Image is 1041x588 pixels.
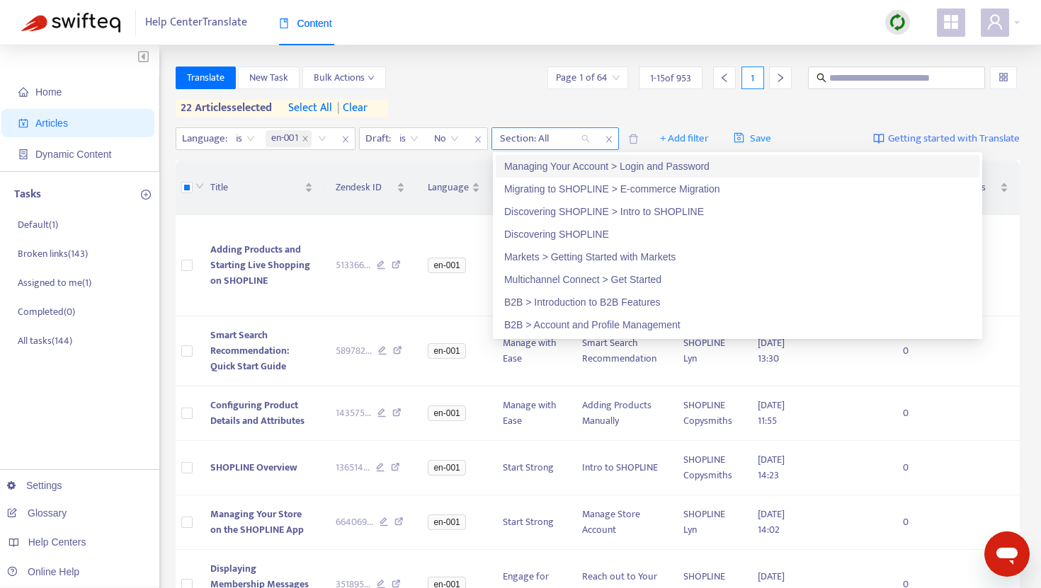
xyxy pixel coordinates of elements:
td: SHOPLINE Copysmiths [672,386,747,441]
a: Getting started with Translate [873,127,1020,150]
div: B2B > Introduction to B2B Features [496,291,979,313]
span: close [600,131,618,148]
span: 664069 ... [336,514,373,530]
td: 0 [892,441,948,495]
p: Tasks [14,186,41,203]
td: SHOPLINE Copysmiths [672,441,747,495]
p: All tasks ( 144 ) [18,333,72,348]
span: [DATE] 14:02 [758,506,785,538]
span: SHOPLINE Overview [210,459,297,475]
p: Default ( 1 ) [18,217,58,232]
span: | [337,98,340,117]
th: Language [416,161,491,215]
p: Assigned to me ( 1 ) [18,275,91,290]
span: Bulk Actions [314,70,375,86]
span: right [775,73,785,83]
div: B2B > Account and Profile Management [504,317,971,333]
div: Discovering SHOPLINE [496,223,979,246]
button: saveSave [723,127,782,150]
span: Help Center Translate [145,9,247,36]
div: Markets > Getting Started with Markets [496,246,979,268]
span: en-001 [428,405,465,421]
td: Manage with Ease [491,386,570,441]
span: plus-circle [141,190,151,200]
span: Zendesk ID [336,180,394,195]
span: 1 - 15 of 953 [650,71,691,86]
td: 0 [892,386,948,441]
th: Category [491,161,570,215]
span: left [719,73,729,83]
a: Glossary [7,507,67,519]
span: + Add filter [660,130,709,147]
span: book [279,18,289,28]
span: en-001 [428,258,465,273]
span: Home [35,86,62,98]
span: 143575 ... [336,405,371,421]
div: B2B > Introduction to B2B Features [504,294,971,310]
img: Swifteq [21,13,120,33]
div: Discovering SHOPLINE > Intro to SHOPLINE [504,204,971,219]
span: is [399,128,419,149]
td: 0 [892,316,948,386]
span: Draft : [360,128,393,149]
span: Language [428,180,469,195]
p: Completed ( 0 ) [18,304,75,319]
th: Zendesk ID [324,161,417,215]
span: Language : [176,128,229,149]
td: Smart Search Recommendation [571,316,672,386]
div: Markets > Getting Started with Markets [504,249,971,265]
span: No [434,128,459,149]
div: 1 [741,67,764,89]
span: down [195,182,204,190]
td: Start Strong [491,441,570,495]
span: Translate [187,70,224,86]
div: Multichannel Connect > Get Started [496,268,979,291]
span: down [368,74,375,81]
p: Broken links ( 143 ) [18,246,88,261]
span: [DATE] 11:55 [758,397,785,429]
td: SHOPLINE Lyn [672,495,747,550]
span: save [734,132,744,143]
span: [DATE] 14:23 [758,451,785,483]
img: image-link [873,133,884,144]
td: Manage with Ease [491,316,570,386]
div: Migrating to SHOPLINE > E-commerce Migration [496,178,979,200]
span: close [302,135,309,142]
span: appstore [943,13,960,30]
span: en-001 [428,343,465,359]
button: + Add filter [649,127,719,150]
span: Articles [35,117,68,129]
span: container [18,149,28,159]
div: Multichannel Connect > Get Started [504,272,971,287]
span: en-001 [271,130,299,147]
iframe: メッセージングウィンドウの起動ボタン、進行中の会話 [984,531,1030,577]
span: 136514 ... [336,460,370,475]
td: SHOPLINE Lyn [672,316,747,386]
span: user [986,13,1003,30]
td: Intro to SHOPLINE [571,441,672,495]
span: Content [279,18,332,29]
span: 22 articles selected [176,100,273,117]
button: Translate [176,67,236,89]
span: select all [288,100,332,117]
span: Title [210,180,302,195]
a: Settings [7,480,62,491]
span: account-book [18,118,28,128]
div: Managing Your Account > Login and Password [504,158,971,174]
span: delete [628,134,639,144]
span: 513366 ... [336,258,370,273]
span: close [469,131,487,148]
a: Online Help [7,566,79,577]
span: Getting started with Translate [888,131,1020,147]
button: Bulk Actionsdown [302,67,386,89]
span: 589782 ... [336,343,372,359]
div: Migrating to SHOPLINE > E-commerce Migration [504,181,971,197]
td: 0 [892,495,948,550]
span: clear [332,100,368,117]
span: Smart Search Recommendation: Quick Start Guide [210,327,289,374]
span: Configuring Product Details and Attributes [210,397,305,429]
div: B2B > Account and Profile Management [496,313,979,336]
button: New Task [238,67,300,89]
span: home [18,87,28,97]
td: Sell Smarter [491,215,570,316]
